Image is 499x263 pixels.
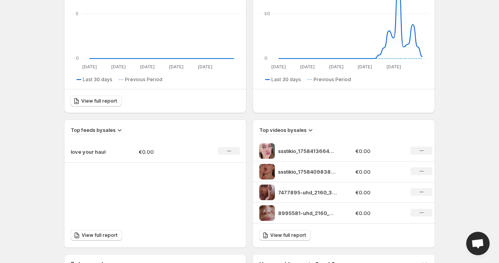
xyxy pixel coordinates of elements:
[82,232,118,238] span: View full report
[111,64,126,69] text: [DATE]
[76,11,78,16] text: 5
[314,76,351,83] span: Previous Period
[169,64,184,69] text: [DATE]
[140,64,155,69] text: [DATE]
[264,11,270,16] text: 50
[71,230,122,241] a: View full report
[278,147,337,155] p: ssstikio_1758413664000
[259,126,307,134] h3: Top videos by sales
[71,126,116,134] h3: Top feeds by sales
[271,64,286,69] text: [DATE]
[271,76,301,83] span: Last 30 days
[270,232,306,238] span: View full report
[259,143,275,159] img: ssstikio_1758413664000
[71,148,110,156] p: love your haul
[70,96,122,107] a: View full report
[387,64,401,69] text: [DATE]
[198,64,212,69] text: [DATE]
[300,64,315,69] text: [DATE]
[81,98,117,104] span: View full report
[466,232,490,255] div: Open chat
[329,64,344,69] text: [DATE]
[259,185,275,200] img: 7477895-uhd_2160_3840_24fps
[76,55,79,61] text: 0
[259,230,311,241] a: View full report
[125,76,162,83] span: Previous Period
[355,147,401,155] p: €0.00
[355,168,401,176] p: €0.00
[139,148,194,156] p: €0.00
[278,168,337,176] p: ssstikio_1758409838775
[355,209,401,217] p: €0.00
[358,64,372,69] text: [DATE]
[83,76,112,83] span: Last 30 days
[259,205,275,221] img: 8995581-uhd_2160_3840_25fps
[278,209,337,217] p: 8995581-uhd_2160_3840_25fps
[82,64,97,69] text: [DATE]
[355,188,401,196] p: €0.00
[264,55,267,61] text: 0
[259,164,275,179] img: ssstikio_1758409838775
[278,188,337,196] p: 7477895-uhd_2160_3840_24fps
